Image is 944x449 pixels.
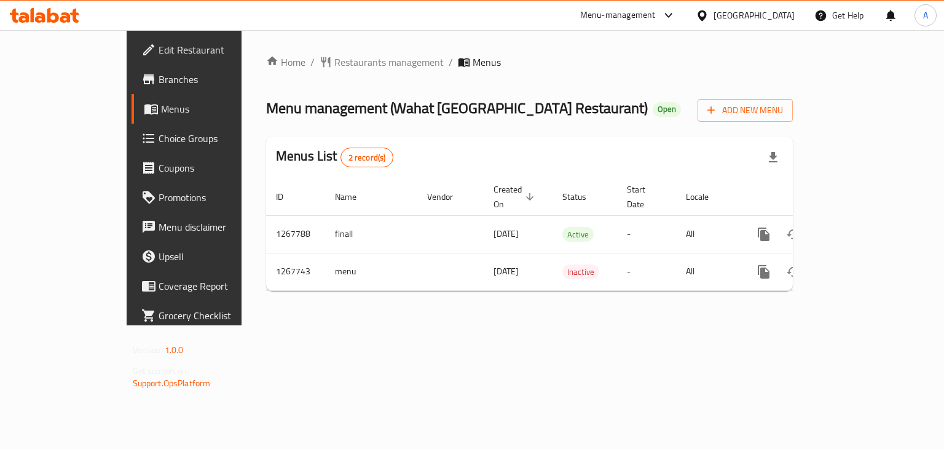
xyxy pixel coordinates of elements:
[334,55,444,70] span: Restaurants management
[580,8,656,23] div: Menu-management
[749,257,779,287] button: more
[266,94,648,122] span: Menu management ( Wahat [GEOGRAPHIC_DATA] Restaurant )
[161,101,275,116] span: Menus
[132,271,285,301] a: Coverage Report
[132,124,285,153] a: Choice Groups
[132,183,285,212] a: Promotions
[494,226,519,242] span: [DATE]
[159,190,275,205] span: Promotions
[266,178,877,291] table: enhanced table
[335,189,372,204] span: Name
[165,342,184,358] span: 1.0.0
[473,55,501,70] span: Menus
[159,42,275,57] span: Edit Restaurant
[494,182,538,212] span: Created On
[276,189,299,204] span: ID
[562,265,599,279] span: Inactive
[133,342,163,358] span: Version:
[276,147,393,167] h2: Menus List
[739,178,877,216] th: Actions
[159,249,275,264] span: Upsell
[132,35,285,65] a: Edit Restaurant
[132,242,285,271] a: Upsell
[562,264,599,279] div: Inactive
[676,253,739,290] td: All
[653,104,681,114] span: Open
[132,301,285,330] a: Grocery Checklist
[266,55,793,70] nav: breadcrumb
[132,94,285,124] a: Menus
[562,228,594,242] span: Active
[676,215,739,253] td: All
[494,263,519,279] span: [DATE]
[653,102,681,117] div: Open
[779,257,808,287] button: Change Status
[449,55,453,70] li: /
[617,253,676,290] td: -
[707,103,783,118] span: Add New Menu
[749,220,779,249] button: more
[320,55,444,70] a: Restaurants management
[132,212,285,242] a: Menu disclaimer
[159,131,275,146] span: Choice Groups
[159,161,275,175] span: Coupons
[310,55,315,70] li: /
[340,148,394,167] div: Total records count
[132,65,285,94] a: Branches
[562,189,602,204] span: Status
[325,253,417,290] td: menu
[779,220,808,249] button: Change Status
[266,215,325,253] td: 1267788
[266,253,325,290] td: 1267743
[132,153,285,183] a: Coupons
[159,72,275,87] span: Branches
[714,9,795,22] div: [GEOGRAPHIC_DATA]
[627,182,661,212] span: Start Date
[427,189,469,204] span: Vendor
[923,9,928,22] span: A
[758,143,788,172] div: Export file
[686,189,725,204] span: Locale
[133,363,189,379] span: Get support on:
[159,308,275,323] span: Grocery Checklist
[325,215,417,253] td: finall
[159,279,275,293] span: Coverage Report
[133,375,211,391] a: Support.OpsPlatform
[617,215,676,253] td: -
[698,99,793,122] button: Add New Menu
[159,220,275,234] span: Menu disclaimer
[341,152,393,164] span: 2 record(s)
[266,55,305,70] a: Home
